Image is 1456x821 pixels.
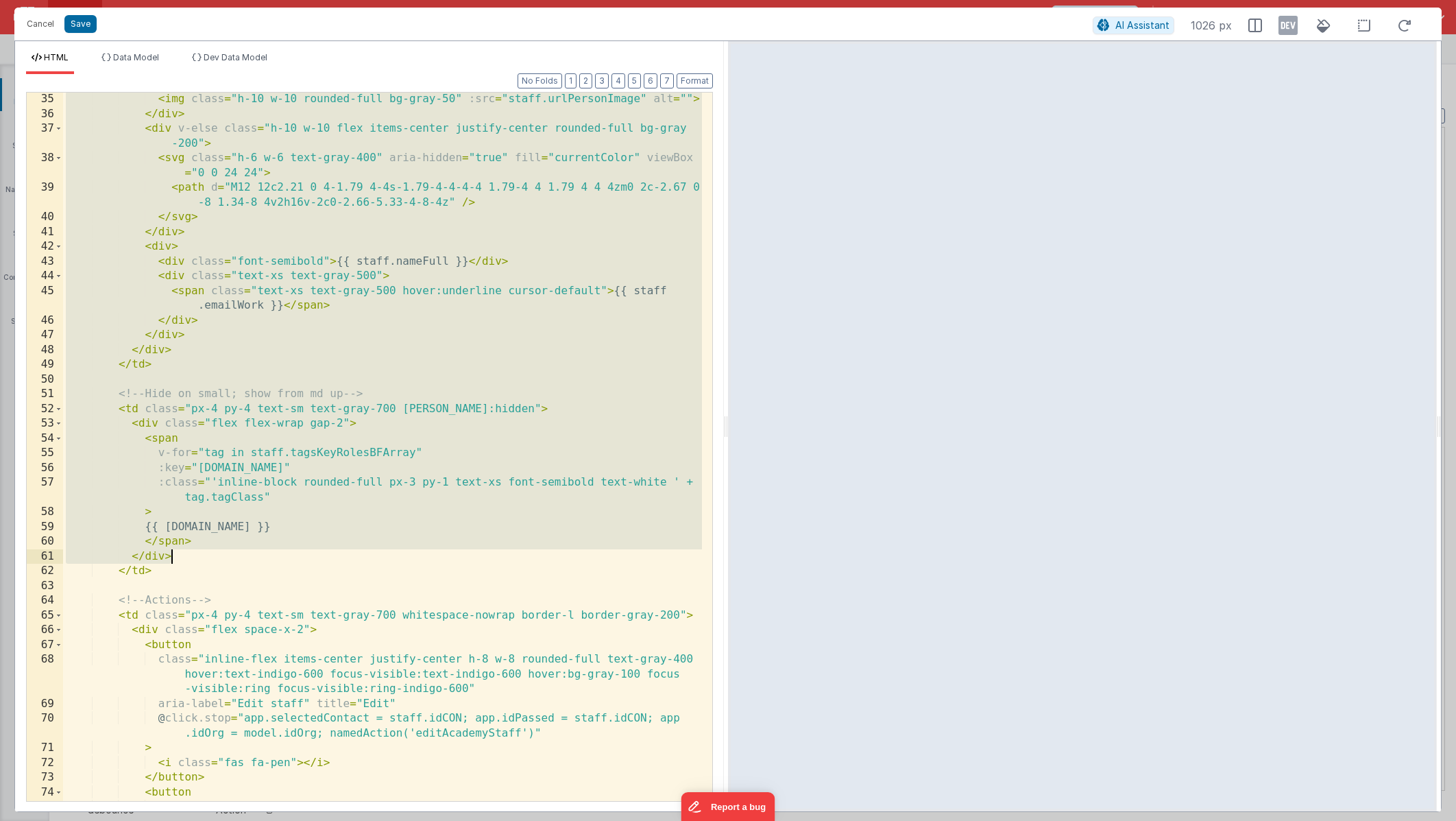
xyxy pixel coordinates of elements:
div: 59 [27,520,63,535]
div: 48 [27,343,63,358]
span: 1026 px [1191,17,1232,34]
span: AI Assistant [1115,19,1169,31]
button: 7 [660,73,674,88]
div: 47 [27,328,63,343]
div: 37 [27,121,63,151]
div: 58 [27,505,63,520]
button: Save [64,15,97,33]
div: 66 [27,623,63,638]
div: 67 [27,638,63,653]
div: 74 [27,785,63,800]
div: 35 [27,92,63,107]
button: 6 [644,73,657,88]
span: HTML [44,52,69,62]
div: 71 [27,741,63,756]
div: 65 [27,608,63,623]
div: 54 [27,431,63,447]
div: 50 [27,372,63,388]
div: 69 [27,697,63,712]
div: 55 [27,446,63,461]
div: 46 [27,313,63,329]
div: 57 [27,475,63,505]
span: Data Model [113,52,159,62]
div: 72 [27,756,63,771]
div: 61 [27,549,63,564]
button: 5 [628,73,641,88]
button: AI Assistant [1093,16,1174,34]
div: 56 [27,461,63,476]
div: 52 [27,402,63,417]
div: 42 [27,239,63,254]
button: Cancel [20,14,61,34]
button: No Folds [518,73,562,88]
div: 73 [27,770,63,785]
div: 45 [27,284,63,313]
span: Dev Data Model [204,52,267,62]
button: 4 [611,73,625,88]
button: Format [677,73,713,88]
button: 1 [565,73,577,88]
iframe: Marker.io feedback button [681,792,775,821]
div: 60 [27,534,63,549]
div: 70 [27,711,63,741]
div: 51 [27,387,63,402]
div: 53 [27,416,63,431]
div: 41 [27,225,63,240]
div: 49 [27,357,63,372]
button: 2 [579,73,592,88]
div: 43 [27,254,63,270]
button: 3 [595,73,609,88]
div: 36 [27,107,63,122]
div: 68 [27,652,63,697]
div: 44 [27,269,63,284]
div: 40 [27,210,63,225]
div: 63 [27,579,63,594]
div: 62 [27,564,63,579]
div: 39 [27,180,63,210]
div: 64 [27,593,63,608]
div: 38 [27,151,63,180]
